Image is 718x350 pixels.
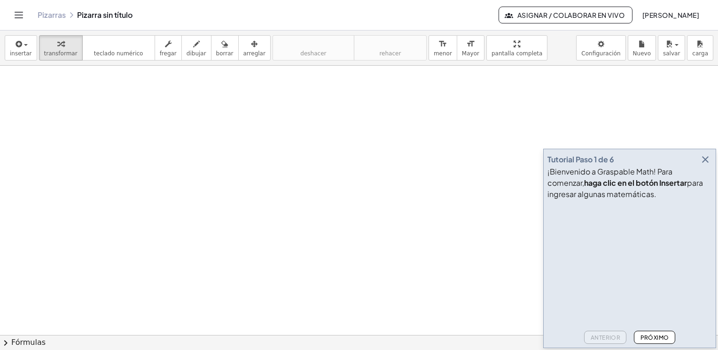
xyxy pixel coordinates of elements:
[576,35,625,61] button: Configuración
[634,331,675,344] button: Próximo
[429,35,457,61] button: format_sizemenor
[10,50,32,57] span: insertar
[359,38,421,50] i: rehacer
[82,35,155,61] button: tecladoteclado numérico
[642,11,699,19] font: [PERSON_NAME]
[517,11,624,19] font: Asignar / Colaborar en vivo
[379,50,401,57] span: rehacer
[581,50,620,57] span: Configuración
[354,35,427,61] button: rehacerrehacer
[547,167,703,199] font: ¡Bienvenido a Graspable Math! Para comenzar, para ingresar algunas matemáticas.
[38,10,66,20] a: Pizarras
[243,50,265,57] span: arreglar
[687,35,713,61] button: carga
[492,50,543,57] span: pantalla completa
[692,50,708,57] span: carga
[44,50,78,57] span: transformar
[640,334,669,341] font: Próximo
[486,35,548,61] button: pantalla completa
[238,35,271,61] button: arreglar
[87,38,150,50] i: teclado
[547,154,614,165] div: Tutorial Paso 1 de 6
[634,7,707,23] button: [PERSON_NAME]
[628,35,656,61] button: Nuevo
[39,35,83,61] button: transformar
[633,50,651,57] span: Nuevo
[211,35,239,61] button: borrar
[216,50,234,57] span: borrar
[181,35,211,61] button: dibujar
[278,38,349,50] i: deshacer
[5,35,37,61] button: insertar
[11,337,46,348] font: Fórmulas
[94,50,143,57] span: teclado numérico
[434,50,452,57] span: menor
[462,50,479,57] span: Mayor
[658,35,685,61] button: salvar
[663,50,680,57] span: salvar
[466,38,475,50] i: format_size
[187,50,206,57] span: dibujar
[300,50,326,57] span: deshacer
[273,35,354,61] button: deshacerdeshacer
[457,35,484,61] button: format_sizeMayor
[438,38,447,50] i: format_size
[499,7,632,23] button: Asignar / Colaborar en vivo
[160,50,177,57] span: fregar
[584,178,687,188] b: haga clic en el botón Insertar
[11,8,26,23] button: Alternar navegación
[155,35,182,61] button: fregar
